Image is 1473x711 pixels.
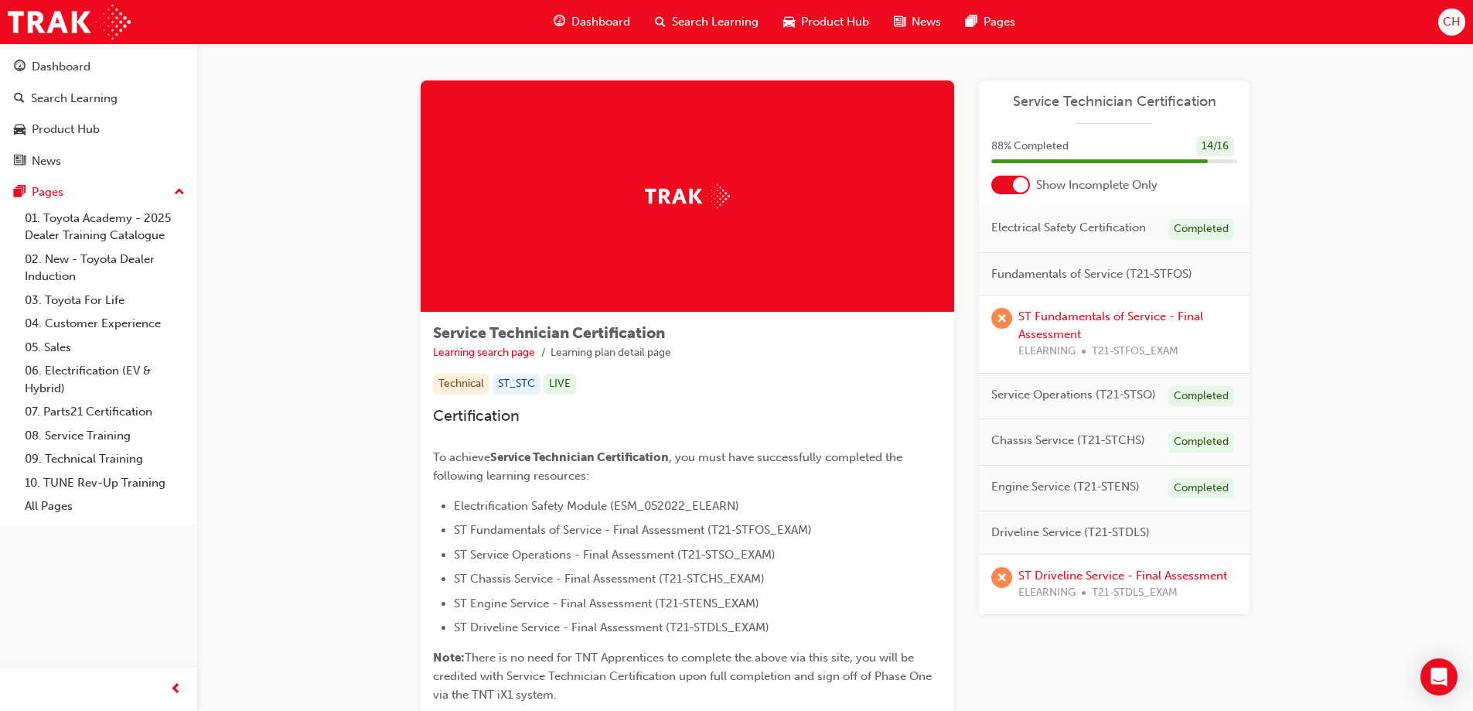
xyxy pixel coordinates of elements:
[912,13,941,31] span: News
[454,572,765,586] span: ST Chassis Service - Final Assessment (T21-STCHS_EXAM)
[1018,343,1076,361] span: ELEARNING
[14,60,26,74] span: guage-icon
[174,183,185,203] span: up-icon
[991,219,1146,237] span: Electrical Safety Certification
[551,344,671,362] li: Learning plan detail page
[1092,584,1178,602] span: T21-STDLS_EXAM
[991,478,1140,496] span: Engine Service (T21-STENS)
[454,523,812,537] span: ST Fundamentals of Service - Final Assessment (T21-STFOS_EXAM)
[19,494,191,518] a: All Pages
[433,450,490,464] span: To achieve
[19,248,191,289] a: 02. New - Toyota Dealer Induction
[801,13,869,31] span: Product Hub
[894,12,905,32] span: news-icon
[19,447,191,471] a: 09. Technical Training
[170,680,182,699] span: prev-icon
[19,400,191,424] a: 07. Parts21 Certification
[433,346,535,359] a: Learning search page
[771,6,881,38] a: car-iconProduct Hub
[1168,432,1234,453] div: Completed
[1018,584,1076,602] span: ELEARNING
[19,312,191,336] a: 04. Customer Experience
[672,13,759,31] span: Search Learning
[14,92,25,106] span: search-icon
[19,289,191,313] a: 03. Toyota For Life
[991,265,1192,283] span: Fundamentals of Service (T21-STFOS)
[454,499,739,513] span: Electrification Safety Module (ESM_052022_ELEARN)
[19,207,191,248] a: 01. Toyota Academy - 2025 Dealer Training Catalogue
[19,424,191,448] a: 08. Service Training
[14,123,26,137] span: car-icon
[783,12,795,32] span: car-icon
[966,12,977,32] span: pages-icon
[6,84,191,113] a: Search Learning
[1018,569,1227,583] a: ST Driveline Service - Final Assessment
[433,651,465,665] span: Note:
[32,121,100,138] div: Product Hub
[1092,343,1178,361] span: T21-STFOS_EXAM
[433,324,665,342] span: Service Technician Certification
[991,138,1069,156] span: 88 % Completed
[6,178,191,207] button: Pages
[1168,386,1234,407] div: Completed
[571,13,630,31] span: Dashboard
[490,450,669,464] span: Service Technician Certification
[19,359,191,400] a: 06. Electrification (EV & Hybrid)
[14,186,26,200] span: pages-icon
[454,548,776,562] span: ST Service Operations - Final Assessment (T21-STSO_EXAM)
[433,651,935,702] span: There is no need for TNT Apprentices to complete the above via this site, you will be credited wi...
[433,374,489,395] div: Technical
[1168,478,1234,499] div: Completed
[14,155,26,169] span: news-icon
[881,6,953,38] a: news-iconNews
[32,58,90,76] div: Dashboard
[433,450,905,483] span: , you must have successfully completed the following learning resources:
[454,596,759,610] span: ST Engine Service - Final Assessment (T21-STENS_EXAM)
[541,6,643,38] a: guage-iconDashboard
[32,183,63,201] div: Pages
[554,12,565,32] span: guage-icon
[991,524,1150,542] span: Driveline Service (T21-STDLS)
[1438,9,1465,36] button: CH
[6,115,191,144] a: Product Hub
[1036,176,1158,194] span: Show Incomplete Only
[991,432,1145,450] span: Chassis Service (T21-STCHS)
[544,374,576,395] div: LIVE
[19,336,191,360] a: 05. Sales
[643,6,771,38] a: search-iconSearch Learning
[984,13,1015,31] span: Pages
[433,407,520,425] span: Certification
[8,5,131,39] img: Trak
[19,471,191,495] a: 10. TUNE Rev-Up Training
[6,53,191,81] a: Dashboard
[991,93,1237,111] a: Service Technician Certification
[32,152,61,170] div: News
[454,620,769,634] span: ST Driveline Service - Final Assessment (T21-STDLS_EXAM)
[493,374,540,395] div: ST_STC
[645,184,730,208] img: Trak
[1196,136,1234,157] div: 14 / 16
[953,6,1028,38] a: pages-iconPages
[1443,13,1460,31] span: CH
[1018,309,1203,341] a: ST Fundamentals of Service - Final Assessment
[6,50,191,178] button: DashboardSearch LearningProduct HubNews
[6,147,191,176] a: News
[31,90,118,108] div: Search Learning
[991,308,1012,329] span: learningRecordVerb_FAIL-icon
[1168,219,1234,240] div: Completed
[655,12,666,32] span: search-icon
[991,386,1156,404] span: Service Operations (T21-STSO)
[1420,658,1458,696] div: Open Intercom Messenger
[991,567,1012,588] span: learningRecordVerb_FAIL-icon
